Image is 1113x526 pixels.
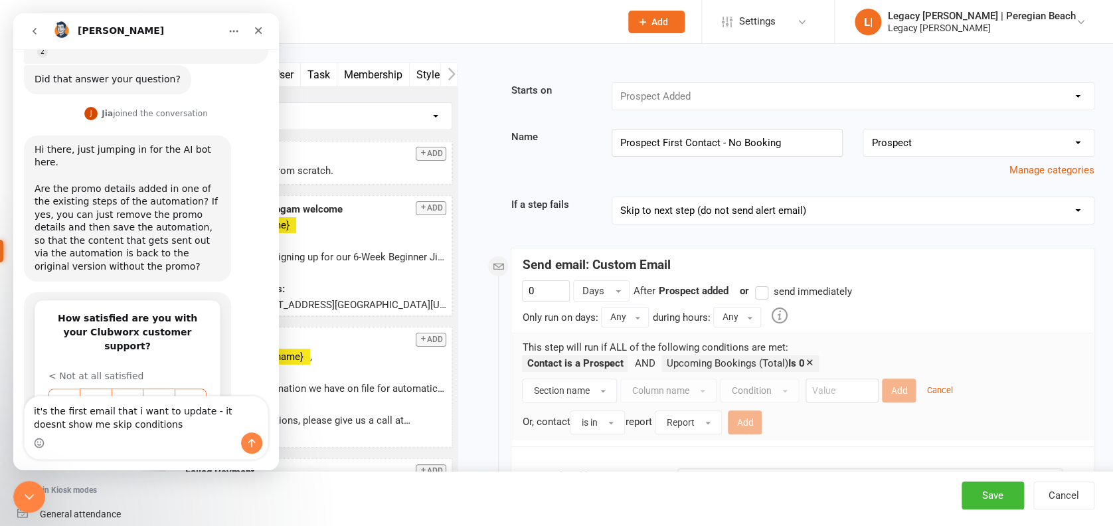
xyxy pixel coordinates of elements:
button: Membership [337,63,410,86]
div: Legacy [PERSON_NAME] | Peregian Beach [888,10,1076,22]
div: Toby says… [11,279,255,483]
div: Or, contact report [522,407,1083,434]
span: is in [581,417,597,428]
span: send immediately [773,284,851,298]
button: Save [962,482,1024,509]
small: Cancel [926,385,952,395]
button: 1 [35,375,66,401]
span: Report [666,417,694,428]
p: Hello , [185,349,446,365]
span: 4 [131,381,159,395]
button: Add [416,333,446,347]
button: Add [416,147,446,161]
span: After [633,285,655,297]
iframe: Intercom live chat [13,13,279,470]
strong: Is 0 [788,357,804,369]
div: Blank Template [185,147,446,163]
span: 2 [68,381,96,395]
button: 3 [98,375,129,401]
button: Section name [522,379,617,402]
span: Add [651,17,668,27]
div: Did that answer your question? [21,60,167,73]
button: Add [416,201,446,215]
div: Expiring Credit Card [185,333,446,349]
div: Jia says… [11,122,255,279]
li: Upcoming Bookings (Total) [661,355,819,372]
input: Search... [175,13,611,31]
div: L| [855,9,881,35]
div: < Not at all satisfied [35,356,193,370]
button: Task [301,63,337,86]
p: This step will run if ALL of the following conditions are met: [522,339,1083,355]
button: 2 [66,375,98,401]
label: If a step fails [501,197,601,213]
iframe: Intercom live chat [13,481,45,513]
div: Toby says… [11,52,255,92]
button: Any [713,307,761,327]
button: is in [570,410,625,434]
div: General attendance [40,509,121,519]
p: If you have any questions, please give us a call at . [185,412,446,428]
div: Jia says… [11,92,255,122]
textarea: Message… [11,383,254,419]
span: Section name [533,385,589,396]
div: Hi there, just jumping in for the AI bot here.Are the promo details added in one of the existing ... [11,122,218,268]
label: Reply Address [533,468,667,484]
p: Congratulations on signing up for our 6-Week Beginner Jiu Jitsu Program—we’re so excited to have ... [185,249,446,265]
button: Style [410,63,447,86]
p: 📍 Location: [STREET_ADDRESS][GEOGRAPHIC_DATA][US_STATE] [185,297,446,313]
span: 3 [100,381,128,395]
div: How satisfied are you with your Clubworx customer support?< Not at all satisfied12345 [11,279,218,454]
button: Manage categories [1009,162,1094,178]
div: Did that answer your question? [11,52,178,81]
div: during hours: [652,309,710,325]
button: Report [655,410,722,434]
button: Days [573,280,630,302]
button: 4 [129,375,161,401]
div: Failed Payment [185,464,446,480]
label: Starts on [501,82,601,98]
p: Hi [185,217,446,233]
div: or [731,283,851,300]
span: 1 [37,381,65,395]
span: 5 [163,381,191,395]
h2: How satisfied are you with your Clubworx customer support? [35,298,193,340]
a: Source reference 143345: [24,33,35,44]
div: joined the conversation [88,94,194,106]
span: Settings [739,7,776,37]
b: Jia [88,96,100,105]
button: Add [628,11,685,33]
strong: Send email: Custom Email [522,257,670,272]
button: Add [416,464,446,478]
span: Days [582,285,604,297]
button: 5 [161,375,193,401]
label: Name [501,129,601,145]
div: Create a new Email from scratch. [185,163,446,179]
div: Legacy [PERSON_NAME] [888,22,1076,34]
div: Profile image for Jia [71,94,84,107]
div: Only run on days: [522,309,598,325]
button: Cancel [1033,482,1094,509]
div: Beginner 6 Week Progam welcome [185,201,446,217]
div: Hi there, just jumping in for the AI bot here. [21,130,207,156]
p: The credit card information we have on file for automatic payments will expire this month. Could ... [185,381,446,396]
button: Emoji picker [21,424,31,435]
strong: Contact is a Prospect [527,357,623,369]
div: Are the promo details added in one of the existing steps of the automation? If yes, you can just ... [21,156,207,260]
button: Any [601,307,649,327]
strong: Prospect added [658,285,728,297]
button: Send a message… [228,419,249,440]
input: Value [806,379,879,402]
